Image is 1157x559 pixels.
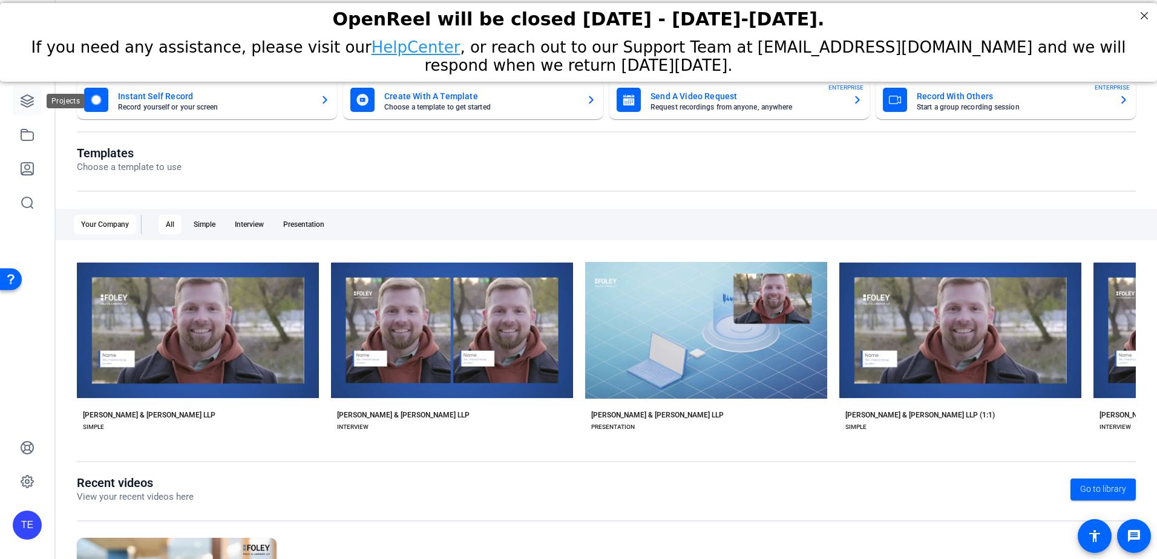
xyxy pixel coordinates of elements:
div: Presentation [276,215,332,234]
mat-card-title: Instant Self Record [118,89,310,103]
h1: Templates [77,146,182,160]
span: ENTERPRISE [828,83,864,92]
mat-card-subtitle: Record yourself or your screen [118,103,310,111]
button: Send A Video RequestRequest recordings from anyone, anywhereENTERPRISE [609,80,870,119]
div: Your Company [74,215,136,234]
span: Go to library [1080,483,1126,495]
div: [PERSON_NAME] & [PERSON_NAME] LLP [337,410,470,420]
div: OpenReel will be closed [DATE] - [DATE]-[DATE]. [15,5,1142,27]
div: PRESENTATION [591,422,635,432]
mat-card-title: Create With A Template [384,89,577,103]
div: Projects [47,94,85,108]
span: If you need any assistance, please visit our , or reach out to our Support Team at [EMAIL_ADDRESS... [31,35,1126,71]
div: Simple [186,215,223,234]
p: Choose a template to use [77,160,182,174]
mat-card-subtitle: Start a group recording session [917,103,1109,111]
mat-card-subtitle: Choose a template to get started [384,103,577,111]
a: HelpCenter [372,35,461,53]
div: [PERSON_NAME] & [PERSON_NAME] LLP [591,410,724,420]
div: [PERSON_NAME] & [PERSON_NAME] LLP (1:1) [845,410,995,420]
div: SIMPLE [845,422,867,432]
button: Create With A TemplateChoose a template to get started [343,80,603,119]
button: Record With OthersStart a group recording sessionENTERPRISE [876,80,1136,119]
div: TE [13,511,42,540]
mat-icon: accessibility [1087,529,1102,543]
p: View your recent videos here [77,490,194,504]
mat-card-subtitle: Request recordings from anyone, anywhere [651,103,843,111]
a: Go to library [1070,479,1136,500]
mat-icon: message [1127,529,1141,543]
div: SIMPLE [83,422,104,432]
mat-card-title: Record With Others [917,89,1109,103]
div: INTERVIEW [1100,422,1131,432]
mat-card-title: Send A Video Request [651,89,843,103]
button: Instant Self RecordRecord yourself or your screen [77,80,337,119]
span: ENTERPRISE [1095,83,1130,92]
div: Interview [228,215,271,234]
h1: Recent videos [77,476,194,490]
div: [PERSON_NAME] & [PERSON_NAME] LLP [83,410,215,420]
div: INTERVIEW [337,422,369,432]
div: All [159,215,182,234]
